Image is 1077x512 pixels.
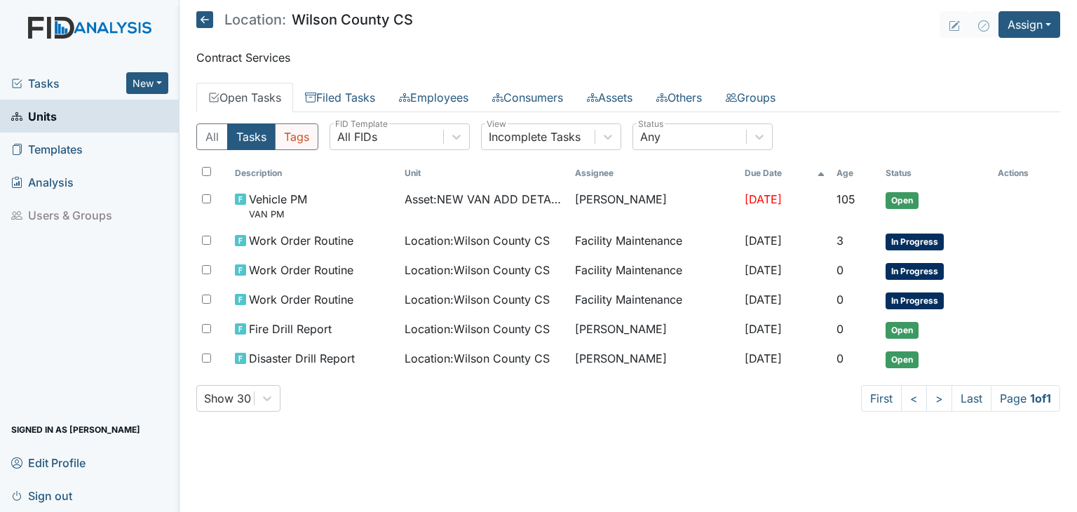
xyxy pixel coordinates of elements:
[575,83,644,112] a: Assets
[11,485,72,506] span: Sign out
[569,285,740,315] td: Facility Maintenance
[11,419,140,440] span: Signed in as [PERSON_NAME]
[196,49,1060,66] p: Contract Services
[249,321,332,337] span: Fire Drill Report
[745,322,782,336] span: [DATE]
[644,83,714,112] a: Others
[714,83,787,112] a: Groups
[293,83,387,112] a: Filed Tasks
[569,256,740,285] td: Facility Maintenance
[569,161,740,185] th: Assignee
[836,351,844,365] span: 0
[11,138,83,160] span: Templates
[1030,391,1051,405] strong: 1 of 1
[880,161,992,185] th: Toggle SortBy
[886,351,919,368] span: Open
[249,232,353,249] span: Work Order Routine
[196,123,1060,412] div: Open Tasks
[745,292,782,306] span: [DATE]
[745,263,782,277] span: [DATE]
[569,344,740,374] td: [PERSON_NAME]
[926,385,952,412] a: >
[11,171,74,193] span: Analysis
[745,192,782,206] span: [DATE]
[405,350,550,367] span: Location : Wilson County CS
[836,292,844,306] span: 0
[886,192,919,209] span: Open
[405,321,550,337] span: Location : Wilson County CS
[249,291,353,308] span: Work Order Routine
[640,128,661,145] div: Any
[405,191,564,208] span: Asset : NEW VAN ADD DETAILS
[836,234,844,248] span: 3
[399,161,569,185] th: Toggle SortBy
[196,83,293,112] a: Open Tasks
[489,128,581,145] div: Incomplete Tasks
[886,263,944,280] span: In Progress
[480,83,575,112] a: Consumers
[337,128,377,145] div: All FIDs
[901,385,927,412] a: <
[387,83,480,112] a: Employees
[249,191,307,221] span: Vehicle PM VAN PM
[861,385,1060,412] nav: task-pagination
[11,452,86,473] span: Edit Profile
[831,161,880,185] th: Toggle SortBy
[204,390,251,407] div: Show 30
[886,234,944,250] span: In Progress
[249,350,355,367] span: Disaster Drill Report
[886,292,944,309] span: In Progress
[11,105,57,127] span: Units
[126,72,168,94] button: New
[224,13,286,27] span: Location:
[861,385,902,412] a: First
[405,232,550,249] span: Location : Wilson County CS
[249,262,353,278] span: Work Order Routine
[992,161,1060,185] th: Actions
[196,11,413,28] h5: Wilson County CS
[886,322,919,339] span: Open
[745,351,782,365] span: [DATE]
[991,385,1060,412] span: Page
[739,161,831,185] th: Toggle SortBy
[836,322,844,336] span: 0
[249,208,307,221] small: VAN PM
[196,123,228,150] button: All
[405,291,550,308] span: Location : Wilson County CS
[569,185,740,227] td: [PERSON_NAME]
[11,75,126,92] a: Tasks
[275,123,318,150] button: Tags
[836,192,855,206] span: 105
[227,123,276,150] button: Tasks
[569,227,740,256] td: Facility Maintenance
[951,385,991,412] a: Last
[229,161,400,185] th: Toggle SortBy
[998,11,1060,38] button: Assign
[745,234,782,248] span: [DATE]
[196,123,318,150] div: Type filter
[569,315,740,344] td: [PERSON_NAME]
[836,263,844,277] span: 0
[405,262,550,278] span: Location : Wilson County CS
[202,167,211,176] input: Toggle All Rows Selected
